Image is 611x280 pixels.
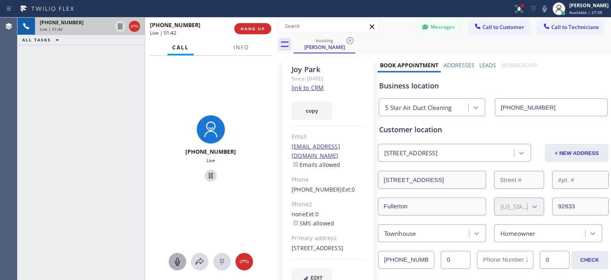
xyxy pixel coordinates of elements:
[479,61,496,69] label: Leads
[293,220,298,225] input: SMS allowed
[294,35,354,53] div: Joy Park
[569,2,609,9] div: [PERSON_NAME]
[40,26,63,32] span: Live | 01:42
[417,20,461,35] button: Messages
[40,19,84,26] span: [PHONE_NUMBER]
[552,198,609,215] input: ZIP
[292,186,342,193] a: [PHONE_NUMBER]
[292,210,364,228] div: none
[378,198,486,215] input: City
[294,43,354,51] div: [PERSON_NAME]
[213,253,231,270] button: Open dialpad
[172,44,189,51] span: Call
[292,132,364,141] div: Email
[385,103,452,112] div: 5 Star Air Duct Cleaning
[234,44,249,51] span: Info
[206,157,215,164] span: Live
[501,61,537,69] label: Membership
[495,98,608,116] input: Phone Number
[292,74,364,83] div: Since: [DATE]
[380,61,438,69] label: Book Appointment
[571,251,608,269] button: CHECK
[292,200,364,209] div: Phone2
[292,175,364,184] div: Phone
[500,229,535,238] div: Homeowner
[444,61,475,69] label: Addresses
[378,251,435,269] input: Phone Number
[569,10,602,15] span: Available | 27:39
[293,162,298,167] input: Emails allowed
[234,23,271,34] button: HANG UP
[241,26,265,31] span: HANG UP
[379,80,607,91] div: Business location
[129,21,140,32] button: Hang up
[540,251,570,269] input: Ext. 2
[294,37,354,43] div: booking
[235,253,253,270] button: Hang up
[552,171,609,189] input: Apt. #
[545,144,609,162] button: + NEW ADDRESS
[483,23,524,31] span: Call to Customer
[292,244,364,253] div: [STREET_ADDRESS]
[292,219,334,227] label: SMS allowed
[384,229,416,238] div: Townhouse
[292,102,332,120] button: copy
[191,253,208,270] button: Open directory
[279,20,379,33] input: Search
[342,186,355,193] span: Ext: 0
[205,170,217,182] button: Hold Customer
[185,148,236,155] span: [PHONE_NUMBER]
[292,234,364,243] div: Primary address
[537,20,603,35] button: Call to Technicians
[292,143,340,159] a: [EMAIL_ADDRESS][DOMAIN_NAME]
[292,65,364,74] div: Joy Park
[292,161,341,168] label: Emails allowed
[292,84,324,92] a: link to CRM
[229,40,254,55] button: Info
[384,149,438,158] div: [STREET_ADDRESS]
[18,35,67,45] button: ALL TASKS
[378,171,486,189] input: Address
[379,124,607,135] div: Customer location
[539,3,550,14] button: Mute
[551,23,599,31] span: Call to Technicians
[115,21,126,32] button: Hold Customer
[150,21,200,29] span: [PHONE_NUMBER]
[150,29,176,36] span: Live | 01:42
[167,40,194,55] button: Call
[305,210,319,218] span: Ext: 0
[22,37,51,43] span: ALL TASKS
[169,253,186,270] button: Mute
[441,251,471,269] input: Ext.
[469,20,529,35] button: Call to Customer
[494,171,544,189] input: Street #
[477,251,533,269] input: Phone Number 2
